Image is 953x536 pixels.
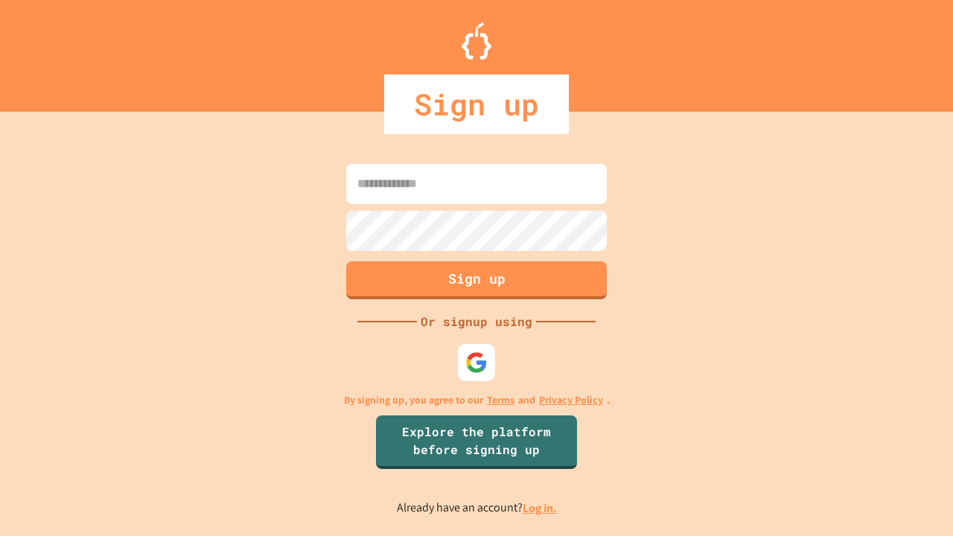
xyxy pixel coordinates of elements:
[465,351,488,374] img: google-icon.svg
[523,500,557,516] a: Log in.
[829,412,938,475] iframe: chat widget
[487,392,514,408] a: Terms
[376,415,577,469] a: Explore the platform before signing up
[344,392,610,408] p: By signing up, you agree to our and .
[890,476,938,521] iframe: chat widget
[462,22,491,60] img: Logo.svg
[397,499,557,517] p: Already have an account?
[417,313,536,331] div: Or signup using
[539,392,603,408] a: Privacy Policy
[346,261,607,299] button: Sign up
[384,74,569,134] div: Sign up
